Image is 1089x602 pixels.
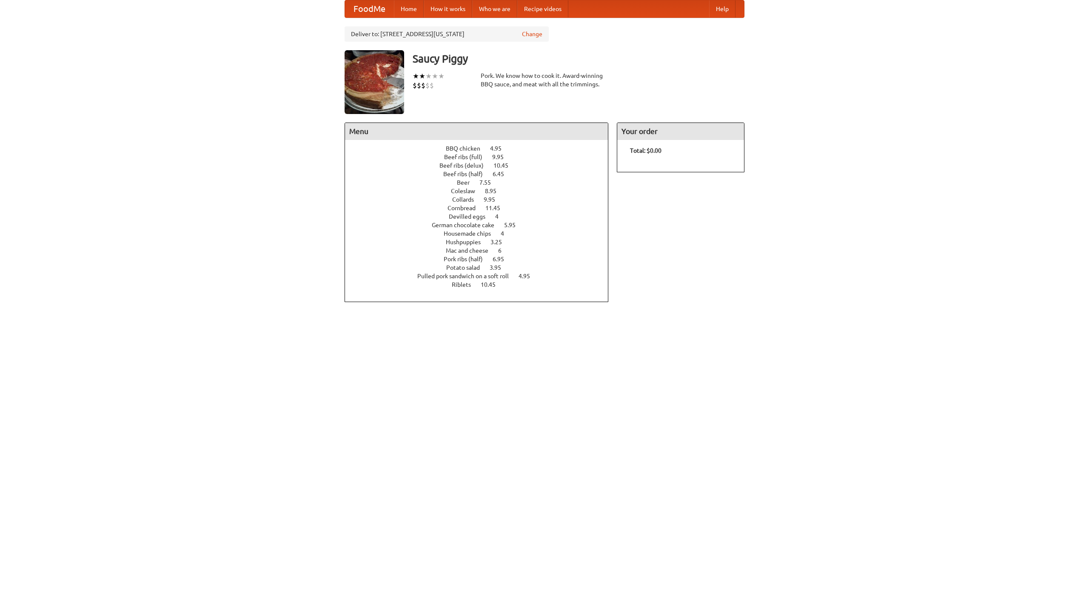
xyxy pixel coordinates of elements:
span: 10.45 [493,162,517,169]
h4: Menu [345,123,608,140]
a: Riblets 10.45 [452,281,511,288]
span: 6 [498,247,510,254]
span: 5.95 [504,222,524,228]
li: ★ [425,71,432,81]
span: 8.95 [485,188,505,194]
a: BBQ chicken 4.95 [446,145,517,152]
span: Mac and cheese [446,247,497,254]
div: Deliver to: [STREET_ADDRESS][US_STATE] [345,26,549,42]
li: ★ [413,71,419,81]
span: German chocolate cake [432,222,503,228]
a: FoodMe [345,0,394,17]
span: 6.95 [493,256,513,262]
a: Cornbread 11.45 [448,205,516,211]
span: Pulled pork sandwich on a soft roll [417,273,517,280]
a: Recipe videos [517,0,568,17]
li: $ [425,81,430,90]
span: Beer [457,179,478,186]
span: 4 [495,213,507,220]
a: Pork ribs (half) 6.95 [444,256,520,262]
a: Beef ribs (half) 6.45 [443,171,520,177]
a: Who we are [472,0,517,17]
span: 10.45 [481,281,504,288]
span: Housemade chips [444,230,499,237]
span: BBQ chicken [446,145,489,152]
li: $ [417,81,421,90]
span: 3.25 [490,239,510,245]
a: Home [394,0,424,17]
li: $ [413,81,417,90]
a: How it works [424,0,472,17]
span: 3.95 [490,264,510,271]
span: 11.45 [485,205,509,211]
span: Collards [452,196,482,203]
div: Pork. We know how to cook it. Award-winning BBQ sauce, and meat with all the trimmings. [481,71,608,88]
span: Beef ribs (half) [443,171,491,177]
span: Beef ribs (full) [444,154,491,160]
a: Mac and cheese 6 [446,247,517,254]
span: Devilled eggs [449,213,494,220]
span: 6.45 [493,171,513,177]
a: Pulled pork sandwich on a soft roll 4.95 [417,273,546,280]
a: Hushpuppies 3.25 [446,239,518,245]
a: Help [709,0,736,17]
li: $ [430,81,434,90]
a: Change [522,30,542,38]
li: ★ [432,71,438,81]
a: Housemade chips 4 [444,230,520,237]
h3: Saucy Piggy [413,50,744,67]
b: Total: $0.00 [630,147,661,154]
span: Potato salad [446,264,488,271]
span: Riblets [452,281,479,288]
a: Devilled eggs 4 [449,213,514,220]
span: Cornbread [448,205,484,211]
span: Beef ribs (delux) [439,162,492,169]
img: angular.jpg [345,50,404,114]
a: Beef ribs (delux) 10.45 [439,162,524,169]
span: 9.95 [484,196,504,203]
li: $ [421,81,425,90]
li: ★ [438,71,445,81]
a: Coleslaw 8.95 [451,188,512,194]
span: 4.95 [519,273,539,280]
a: Beer 7.55 [457,179,507,186]
h4: Your order [617,123,744,140]
a: Collards 9.95 [452,196,511,203]
span: Pork ribs (half) [444,256,491,262]
li: ★ [419,71,425,81]
span: 9.95 [492,154,512,160]
span: 4.95 [490,145,510,152]
span: Coleslaw [451,188,484,194]
span: 4 [501,230,513,237]
span: Hushpuppies [446,239,489,245]
a: Beef ribs (full) 9.95 [444,154,519,160]
span: 7.55 [479,179,499,186]
a: German chocolate cake 5.95 [432,222,531,228]
a: Potato salad 3.95 [446,264,517,271]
